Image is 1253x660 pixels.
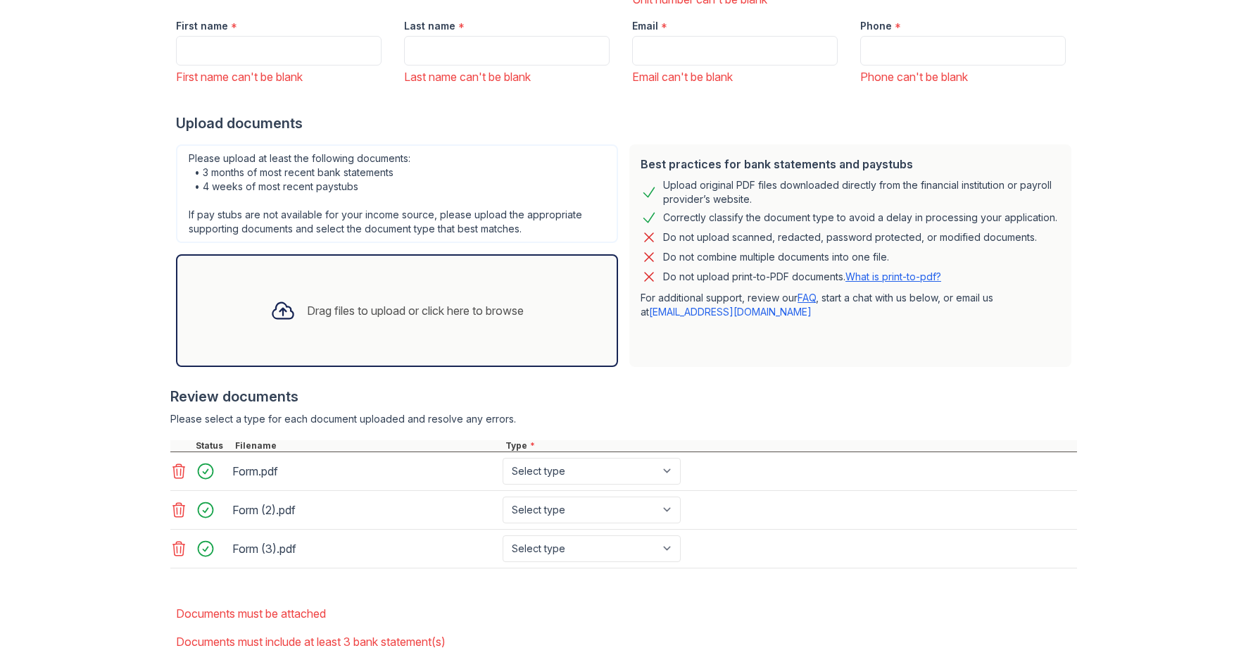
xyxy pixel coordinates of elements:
a: [EMAIL_ADDRESS][DOMAIN_NAME] [649,306,812,318]
div: Please select a type for each document uploaded and resolve any errors. [170,412,1077,426]
div: First name can't be blank [176,68,382,85]
div: Status [193,440,232,452]
li: Documents must be attached [176,599,1077,628]
div: Form (3).pdf [232,537,497,560]
a: FAQ [798,292,816,304]
div: Type [503,440,1077,452]
label: Phone [860,19,892,33]
div: Filename [232,440,503,452]
div: Upload original PDF files downloaded directly from the financial institution or payroll provider’... [663,178,1060,206]
div: Best practices for bank statements and paystubs [641,156,1060,173]
div: Review documents [170,387,1077,406]
div: Please upload at least the following documents: • 3 months of most recent bank statements • 4 wee... [176,144,618,243]
div: Do not combine multiple documents into one file. [663,249,889,266]
p: Do not upload print-to-PDF documents. [663,270,941,284]
div: Upload documents [176,113,1077,133]
div: Phone can't be blank [860,68,1066,85]
label: Email [632,19,658,33]
div: Form (2).pdf [232,499,497,521]
div: Form.pdf [232,460,497,482]
label: First name [176,19,228,33]
label: Last name [404,19,455,33]
div: Correctly classify the document type to avoid a delay in processing your application. [663,209,1057,226]
div: Last name can't be blank [404,68,610,85]
div: Email can't be blank [632,68,838,85]
li: Documents must include at least 3 bank statement(s) [176,628,1077,656]
p: For additional support, review our , start a chat with us below, or email us at [641,291,1060,319]
a: What is print-to-pdf? [845,270,941,282]
div: Do not upload scanned, redacted, password protected, or modified documents. [663,229,1037,246]
div: Drag files to upload or click here to browse [307,302,524,319]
